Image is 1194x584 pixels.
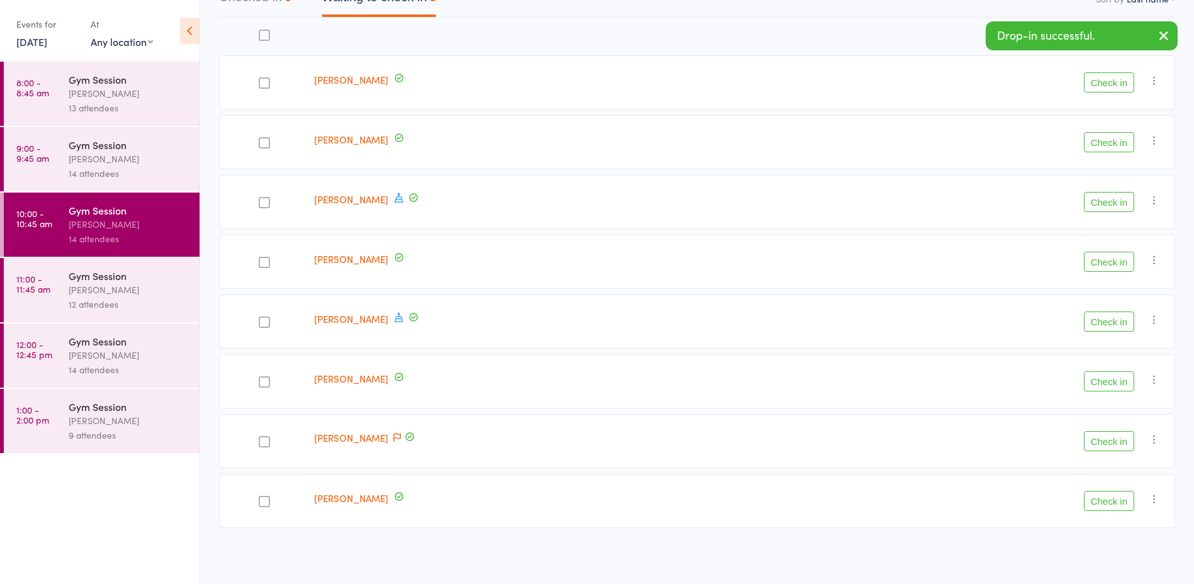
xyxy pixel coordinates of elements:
a: [PERSON_NAME] [314,252,388,266]
a: [PERSON_NAME] [314,491,388,505]
div: 13 attendees [69,101,189,115]
time: 12:00 - 12:45 pm [16,339,52,359]
div: Gym Session [69,269,189,283]
div: Events for [16,14,78,35]
a: [PERSON_NAME] [314,133,388,146]
div: 9 attendees [69,428,189,442]
div: Gym Session [69,334,189,348]
time: 9:00 - 9:45 am [16,143,49,163]
time: 11:00 - 11:45 am [16,274,50,294]
div: 14 attendees [69,166,189,181]
button: Check in [1084,431,1134,451]
a: [PERSON_NAME] [314,431,388,444]
a: 9:00 -9:45 amGym Session[PERSON_NAME]14 attendees [4,127,200,191]
button: Check in [1084,312,1134,332]
div: 14 attendees [69,362,189,377]
a: 8:00 -8:45 amGym Session[PERSON_NAME]13 attendees [4,62,200,126]
button: Check in [1084,192,1134,212]
div: [PERSON_NAME] [69,152,189,166]
time: 1:00 - 2:00 pm [16,405,49,425]
a: 1:00 -2:00 pmGym Session[PERSON_NAME]9 attendees [4,389,200,453]
button: Check in [1084,132,1134,152]
div: [PERSON_NAME] [69,348,189,362]
time: 10:00 - 10:45 am [16,208,52,228]
div: [PERSON_NAME] [69,413,189,428]
button: Check in [1084,371,1134,391]
a: [PERSON_NAME] [314,372,388,385]
div: At [91,14,153,35]
button: Check in [1084,491,1134,511]
div: 12 attendees [69,297,189,312]
div: Gym Session [69,138,189,152]
button: Check in [1084,252,1134,272]
a: [DATE] [16,35,47,48]
div: 14 attendees [69,232,189,246]
a: [PERSON_NAME] [314,73,388,86]
a: 12:00 -12:45 pmGym Session[PERSON_NAME]14 attendees [4,323,200,388]
a: [PERSON_NAME] [314,312,388,325]
time: 8:00 - 8:45 am [16,77,49,98]
div: Drop-in successful. [986,21,1178,50]
div: [PERSON_NAME] [69,86,189,101]
div: Gym Session [69,203,189,217]
a: 11:00 -11:45 amGym Session[PERSON_NAME]12 attendees [4,258,200,322]
div: Any location [91,35,153,48]
button: Check in [1084,72,1134,93]
a: [PERSON_NAME] [314,193,388,206]
div: Gym Session [69,72,189,86]
a: 10:00 -10:45 amGym Session[PERSON_NAME]14 attendees [4,193,200,257]
div: Gym Session [69,400,189,413]
div: [PERSON_NAME] [69,217,189,232]
div: [PERSON_NAME] [69,283,189,297]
